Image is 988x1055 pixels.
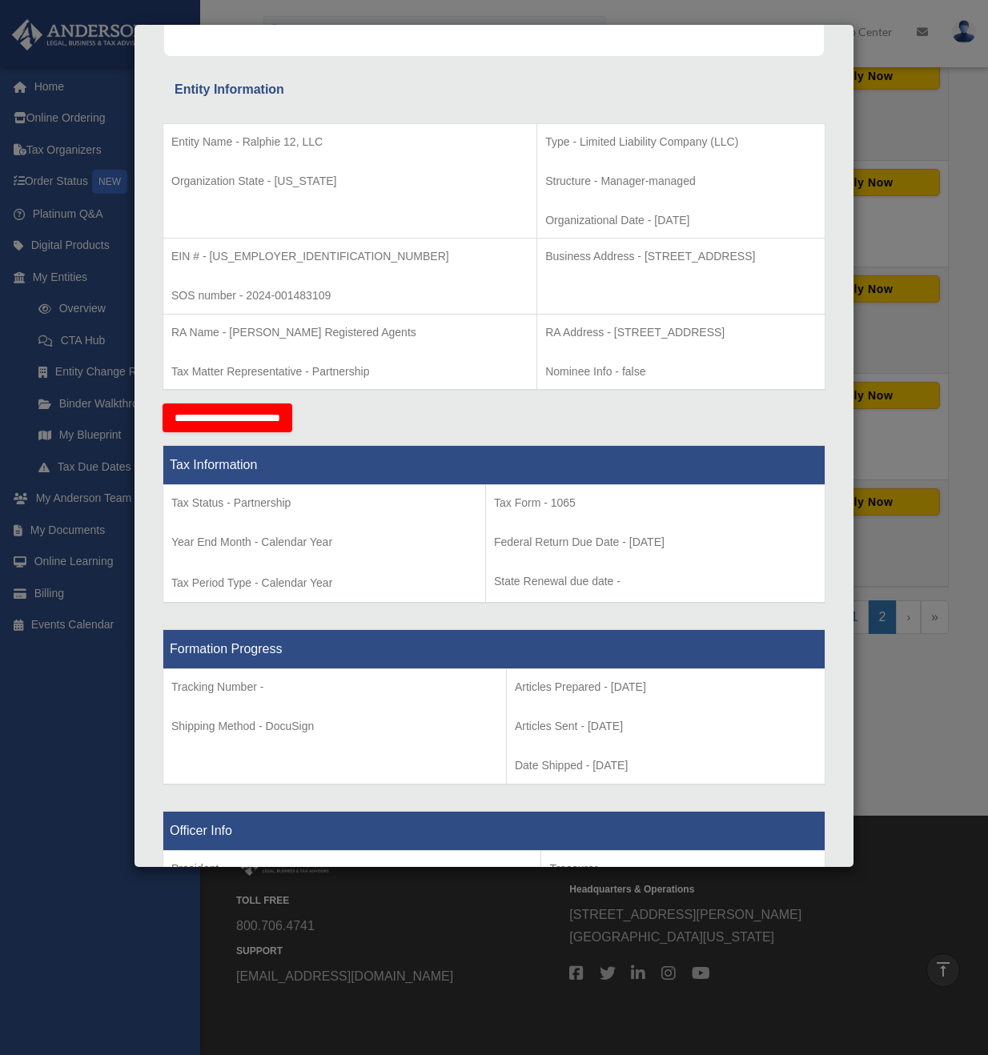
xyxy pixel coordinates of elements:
p: Organizational Date - [DATE] [545,211,817,231]
p: Tax Status - Partnership [171,493,477,513]
td: Tax Period Type - Calendar Year [163,485,486,604]
p: Type - Limited Liability Company (LLC) [545,132,817,152]
p: Treasurer - [549,859,817,879]
p: Structure - Manager-managed [545,171,817,191]
p: Tax Form - 1065 [494,493,817,513]
p: Date Shipped - [DATE] [515,756,817,776]
p: Articles Prepared - [DATE] [515,677,817,697]
p: SOS number - 2024-001483109 [171,286,528,306]
p: Nominee Info - false [545,362,817,382]
p: EIN # - [US_EMPLOYER_IDENTIFICATION_NUMBER] [171,247,528,267]
p: State Renewal due date - [494,572,817,592]
th: Formation Progress [163,630,825,669]
p: Federal Return Due Date - [DATE] [494,532,817,552]
p: RA Name - [PERSON_NAME] Registered Agents [171,323,528,343]
p: Shipping Method - DocuSign [171,716,498,736]
th: Tax Information [163,446,825,485]
p: President - [171,859,532,879]
div: Entity Information [175,78,813,101]
p: RA Address - [STREET_ADDRESS] [545,323,817,343]
p: Tracking Number - [171,677,498,697]
p: Business Address - [STREET_ADDRESS] [545,247,817,267]
p: Tax Matter Representative - Partnership [171,362,528,382]
p: Organization State - [US_STATE] [171,171,528,191]
p: Entity Name - Ralphie 12, LLC [171,132,528,152]
th: Officer Info [163,811,825,850]
p: Year End Month - Calendar Year [171,532,477,552]
p: Articles Sent - [DATE] [515,716,817,736]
